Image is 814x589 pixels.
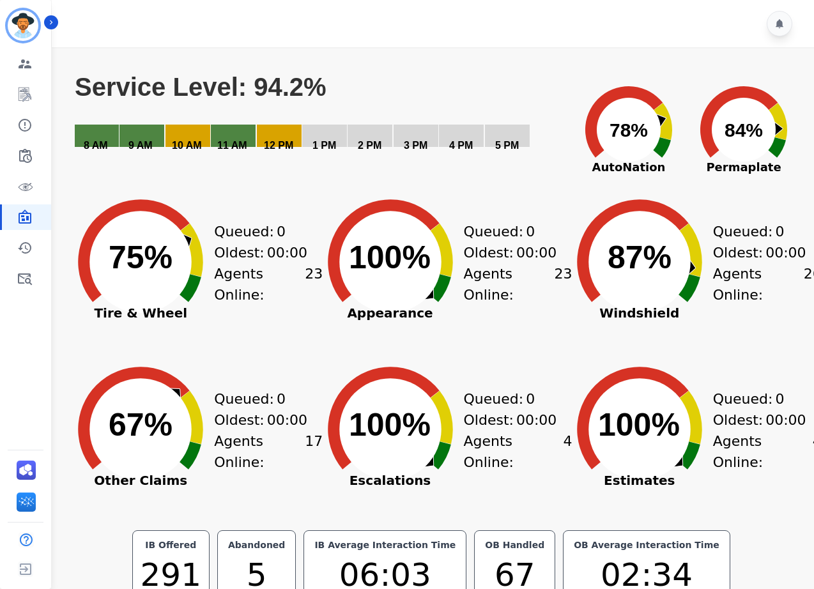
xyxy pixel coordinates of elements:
div: Oldest: [464,242,560,263]
span: 17 [305,431,323,473]
span: 00:00 [267,242,307,263]
div: Queued: [713,388,809,409]
text: 3 PM [404,140,427,151]
span: Tire & Wheel [61,307,220,319]
span: 0 [277,221,286,242]
text: 87% [608,240,672,275]
div: Agents Online: [464,431,572,473]
span: 00:00 [267,409,307,431]
div: Queued: [214,221,310,242]
span: 0 [526,388,535,409]
span: 00:00 [516,409,557,431]
div: OB Average Interaction Time [571,539,722,551]
text: 67% [109,407,173,443]
text: 100% [349,240,431,275]
text: 78% [610,119,648,141]
text: 84% [725,119,763,141]
div: Oldest: [713,409,809,431]
text: Service Level: 94.2% [75,73,326,101]
div: Agents Online: [464,263,572,305]
span: 0 [775,388,784,409]
span: 00:00 [765,409,806,431]
div: Queued: [464,221,560,242]
img: Bordered avatar [8,10,38,41]
div: Oldest: [464,409,560,431]
div: Queued: [464,388,560,409]
div: Oldest: [713,242,809,263]
span: 00:00 [516,242,557,263]
svg: Service Level: 94.2% [73,72,568,168]
span: 00:00 [765,242,806,263]
div: Abandoned [226,539,288,551]
span: Other Claims [61,474,220,487]
text: 5 PM [495,140,519,151]
span: 0 [277,388,286,409]
text: 2 PM [358,140,381,151]
span: Permaplate [686,158,801,176]
span: Appearance [311,307,470,319]
text: 8 AM [84,140,108,151]
text: 12 PM [264,140,293,151]
text: 100% [349,407,431,443]
div: Oldest: [214,242,310,263]
text: 9 AM [128,140,153,151]
div: IB Average Interaction Time [312,539,458,551]
text: 11 AM [217,140,247,151]
span: 23 [305,263,323,305]
div: Oldest: [214,409,310,431]
div: Queued: [214,388,310,409]
span: Windshield [560,307,719,319]
span: Estimates [560,474,719,487]
div: Agents Online: [214,263,323,305]
span: 23 [555,263,572,305]
span: AutoNation [571,158,686,176]
div: IB Offered [141,539,201,551]
div: Queued: [713,221,809,242]
div: Agents Online: [214,431,323,473]
text: 100% [598,407,680,443]
div: OB Handled [482,539,547,551]
text: 4 PM [449,140,473,151]
text: 1 PM [312,140,336,151]
span: Escalations [311,474,470,487]
span: 0 [526,221,535,242]
span: 0 [775,221,784,242]
text: 75% [109,240,173,275]
text: 10 AM [172,140,202,151]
